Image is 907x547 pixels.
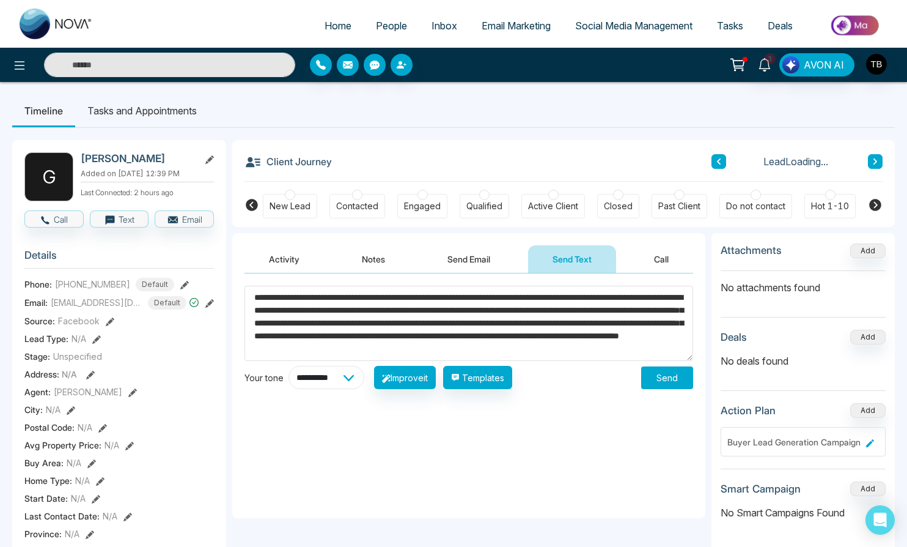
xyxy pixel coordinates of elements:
[136,278,174,291] span: Default
[727,436,861,448] div: Buyer Lead Generation Campaign
[866,54,887,75] img: User Avatar
[782,56,799,73] img: Lead Flow
[24,296,48,309] span: Email:
[24,421,75,434] span: Postal Code :
[779,53,854,76] button: AVON AI
[755,14,805,37] a: Deals
[24,492,68,505] span: Start Date :
[865,505,895,535] div: Open Intercom Messenger
[726,200,785,212] div: Do not contact
[58,314,100,327] span: Facebook
[12,94,75,127] li: Timeline
[325,20,351,32] span: Home
[763,154,828,169] span: Lead Loading...
[575,20,692,32] span: Social Media Management
[423,245,515,273] button: Send Email
[641,367,693,389] button: Send
[24,474,72,487] span: Home Type :
[75,474,90,487] span: N/A
[148,296,186,310] span: Default
[71,492,86,505] span: N/A
[721,331,747,343] h3: Deals
[811,12,900,39] img: Market-place.gif
[51,296,142,309] span: [EMAIL_ADDRESS][DOMAIN_NAME]
[24,403,43,416] span: City :
[482,20,551,32] span: Email Marketing
[78,421,92,434] span: N/A
[850,482,886,496] button: Add
[528,200,578,212] div: Active Client
[81,168,214,179] p: Added on [DATE] 12:39 PM
[62,369,77,379] span: N/A
[65,527,79,540] span: N/A
[336,200,378,212] div: Contacted
[630,245,693,273] button: Call
[721,354,886,368] p: No deals found
[105,439,119,452] span: N/A
[717,20,743,32] span: Tasks
[81,152,194,165] h2: [PERSON_NAME]
[850,403,886,418] button: Add
[24,385,51,398] span: Agent:
[244,152,332,171] h3: Client Journey
[24,510,100,523] span: Last Contact Date :
[24,368,77,381] span: Address:
[765,53,776,64] span: 3
[374,366,436,389] button: Improveit
[850,245,886,255] span: Add
[54,385,122,398] span: [PERSON_NAME]
[337,245,409,273] button: Notes
[721,505,886,520] p: No Smart Campaigns Found
[364,14,419,37] a: People
[24,210,84,228] button: Call
[431,20,457,32] span: Inbox
[103,510,117,523] span: N/A
[53,350,102,363] span: Unspecified
[721,483,801,495] h3: Smart Campaign
[721,244,782,256] h3: Attachments
[469,14,563,37] a: Email Marketing
[81,185,214,198] p: Last Connected: 2 hours ago
[24,439,101,452] span: Avg Property Price :
[312,14,364,37] a: Home
[24,314,55,327] span: Source:
[244,371,288,384] div: Your tone
[24,527,62,540] span: Province :
[721,404,776,417] h3: Action Plan
[24,350,50,363] span: Stage:
[658,200,700,212] div: Past Client
[270,200,310,212] div: New Lead
[155,210,214,228] button: Email
[768,20,793,32] span: Deals
[20,9,93,39] img: Nova CRM Logo
[850,330,886,344] button: Add
[24,456,64,469] span: Buy Area :
[419,14,469,37] a: Inbox
[55,278,130,291] span: [PHONE_NUMBER]
[750,53,779,75] a: 3
[46,403,61,416] span: N/A
[404,200,441,212] div: Engaged
[376,20,407,32] span: People
[90,210,149,228] button: Text
[244,245,324,273] button: Activity
[24,249,214,268] h3: Details
[604,200,633,212] div: Closed
[705,14,755,37] a: Tasks
[24,332,68,345] span: Lead Type:
[24,278,52,291] span: Phone:
[466,200,502,212] div: Qualified
[804,58,844,72] span: AVON AI
[67,456,81,469] span: N/A
[75,94,209,127] li: Tasks and Appointments
[721,271,886,295] p: No attachments found
[443,366,512,389] button: Templates
[850,244,886,258] button: Add
[528,245,616,273] button: Send Text
[72,332,86,345] span: N/A
[24,152,73,201] div: G
[563,14,705,37] a: Social Media Management
[811,200,849,212] div: Hot 1-10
